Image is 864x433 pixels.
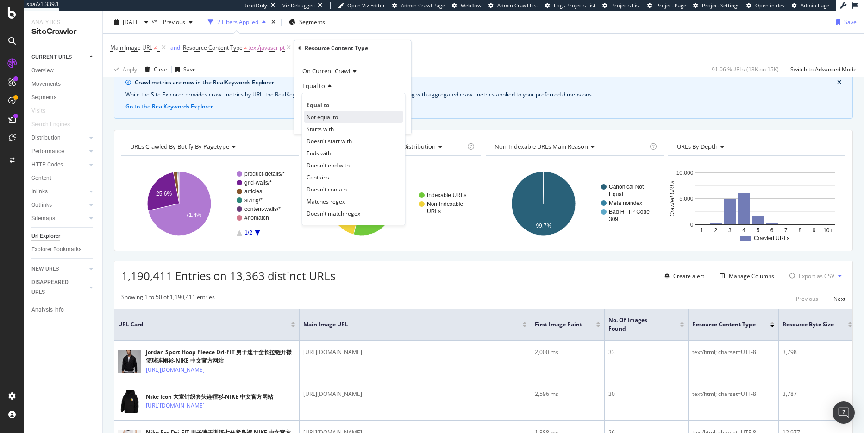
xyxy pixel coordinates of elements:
[154,44,157,51] span: ≠
[110,15,152,30] button: [DATE]
[796,293,818,304] button: Previous
[285,15,329,30] button: Segments
[692,348,775,357] div: text/html; charset=UTF-8
[536,223,551,229] text: 99.7%
[661,268,704,283] button: Create alert
[307,137,352,145] span: Doesn't start with
[303,348,527,357] div: [URL][DOMAIN_NAME]
[554,2,595,9] span: Logs Projects List
[427,192,466,198] text: Indexable URLs
[244,44,247,51] span: ≠
[244,229,252,236] text: 1/2
[677,142,718,151] span: URLs by Depth
[307,125,334,133] span: Starts with
[31,106,45,116] div: Visits
[31,93,56,102] div: Segments
[307,161,350,169] span: Doesn't end with
[31,278,87,297] a: DISAPPEARED URLS
[784,227,788,234] text: 7
[493,139,648,154] h4: Non-Indexable URLs Main Reason
[31,305,64,315] div: Analysis Info
[31,133,61,143] div: Distribution
[158,41,160,54] span: j
[31,19,95,26] div: Analytics
[792,2,829,9] a: Admin Page
[307,173,329,181] span: Contains
[152,17,159,25] span: vs
[812,227,815,234] text: 9
[31,173,96,183] a: Content
[602,2,640,9] a: Projects List
[298,117,327,127] button: Cancel
[146,401,205,410] a: [URL][DOMAIN_NAME]
[31,66,96,76] a: Overview
[123,65,137,73] div: Apply
[783,348,852,357] div: 3,798
[833,293,845,304] button: Next
[156,191,172,197] text: 25.6%
[172,62,196,77] button: Save
[427,201,463,207] text: Non-Indexable
[31,245,96,255] a: Explorer Bookmarks
[121,163,297,244] div: A chart.
[170,44,180,51] div: and
[248,41,285,54] span: text/javascript
[135,78,837,87] div: Crawl metrics are now in the RealKeywords Explorer
[31,120,79,129] a: Search Engines
[307,197,345,205] span: Matches regex
[31,26,95,37] div: SiteCrawler
[159,18,185,26] span: Previous
[347,2,385,9] span: Open Viz Editor
[535,320,582,329] span: First Image Paint
[608,390,684,398] div: 30
[401,2,445,9] span: Admin Crawl Page
[790,65,857,73] div: Switch to Advanced Mode
[700,227,703,234] text: 1
[497,2,538,9] span: Admin Crawl List
[282,2,316,9] div: Viz Debugger:
[31,214,55,223] div: Sitemaps
[146,348,295,365] div: Jordan Sport Hoop Fleece Dri-FIT 男子速干全长拉链开襟篮球连帽衫-NIKE 中文官方网站
[118,320,288,329] span: URL Card
[461,2,482,9] span: Webflow
[656,2,686,9] span: Project Page
[121,268,335,283] span: 1,190,411 Entries on 13,363 distinct URLs
[783,390,852,398] div: 3,787
[535,348,601,357] div: 2,000 ms
[833,295,845,303] div: Next
[31,231,60,241] div: Url Explorer
[608,348,684,357] div: 33
[118,387,141,416] img: main image
[31,305,96,315] a: Analysis Info
[307,101,329,109] span: Equal to
[154,65,168,73] div: Clear
[495,142,588,151] span: Non-Indexable URLs Main Reason
[770,227,773,234] text: 6
[31,66,54,76] div: Overview
[31,187,48,197] div: Inlinks
[486,163,662,244] div: A chart.
[244,197,263,204] text: sizing/*
[204,15,269,30] button: 2 Filters Applied
[31,231,96,241] a: Url Explorer
[168,43,183,52] button: and
[798,227,801,234] text: 8
[118,347,141,376] img: main image
[307,149,331,157] span: Ends with
[608,316,666,333] span: No. of Images Found
[183,65,196,73] div: Save
[729,272,774,280] div: Manage Columns
[488,2,538,9] a: Admin Crawl List
[31,278,78,297] div: DISAPPEARED URLS
[754,235,789,242] text: Crawled URLs
[801,2,829,9] span: Admin Page
[302,67,350,75] span: On Current Crawl
[756,227,759,234] text: 5
[244,171,285,177] text: product-details/*
[186,212,201,218] text: 71.4%
[338,2,385,9] a: Open Viz Editor
[692,320,756,329] span: Resource Content Type
[110,62,137,77] button: Apply
[141,62,168,77] button: Clear
[611,2,640,9] span: Projects List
